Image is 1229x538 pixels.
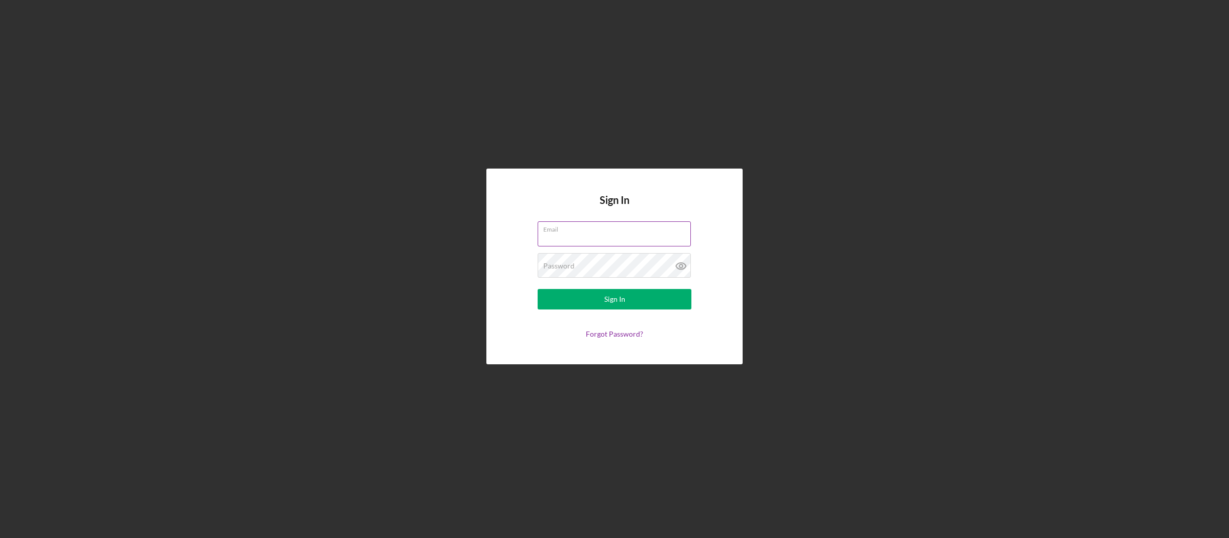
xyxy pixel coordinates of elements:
[543,222,691,233] label: Email
[604,289,625,309] div: Sign In
[538,289,691,309] button: Sign In
[600,194,629,221] h4: Sign In
[543,262,575,270] label: Password
[586,329,643,338] a: Forgot Password?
